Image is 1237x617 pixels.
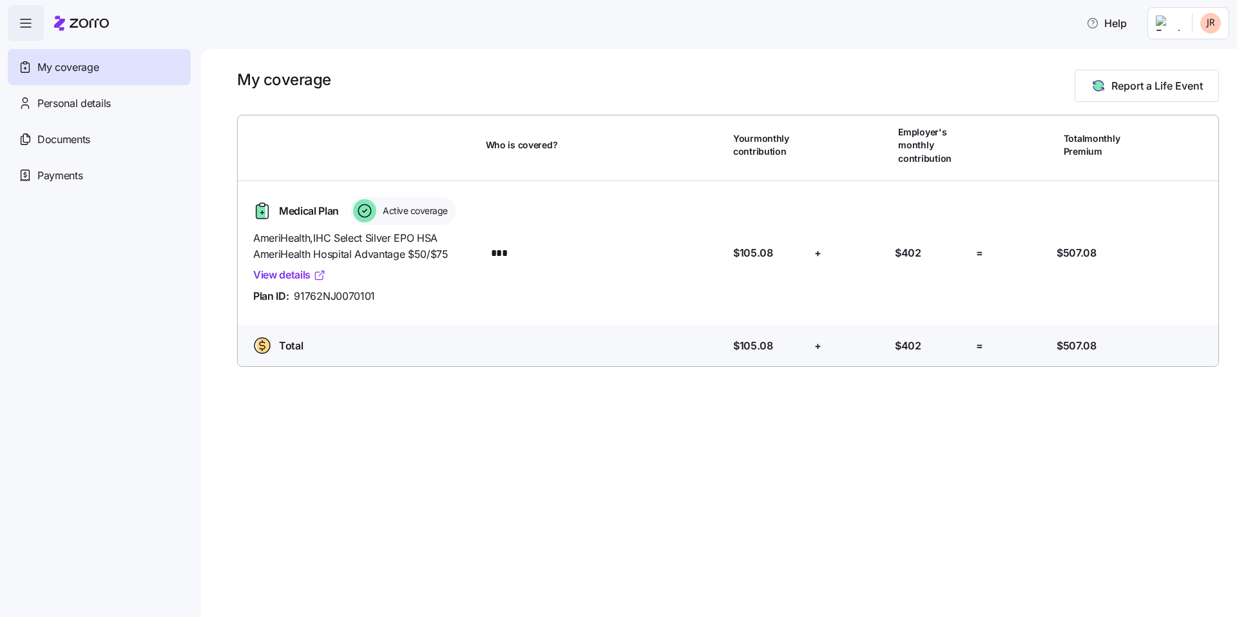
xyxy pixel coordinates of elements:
img: Employer logo [1156,15,1182,31]
span: $105.08 [733,338,773,354]
span: Total monthly Premium [1064,132,1136,159]
span: Active coverage [379,204,448,217]
span: Payments [37,168,82,184]
span: Who is covered? [486,139,558,152]
span: Documents [37,132,90,148]
a: Personal details [8,85,191,121]
span: Medical Plan [279,203,339,219]
span: Employer's monthly contribution [898,126,970,165]
span: 91762NJ0070101 [294,288,375,304]
span: AmeriHealth , IHC Select Silver EPO HSA AmeriHealth Hospital Advantage $50/$75 [253,230,475,262]
span: Help [1086,15,1127,31]
span: + [814,338,821,354]
span: $402 [895,338,921,354]
span: = [976,245,983,261]
a: Documents [8,121,191,157]
span: + [814,245,821,261]
span: $402 [895,245,921,261]
span: = [976,338,983,354]
span: $507.08 [1057,338,1097,354]
a: Payments [8,157,191,193]
button: Report a Life Event [1075,70,1219,102]
img: fab984688750ac78816fbf37636109a8 [1200,13,1221,34]
button: Help [1076,10,1137,36]
span: My coverage [37,59,99,75]
span: Plan ID: [253,288,289,304]
span: $507.08 [1057,245,1097,261]
h1: My coverage [237,70,331,90]
span: Your monthly contribution [733,132,805,159]
a: View details [253,267,326,283]
a: My coverage [8,49,191,85]
span: Personal details [37,95,111,112]
span: Total [279,338,303,354]
span: Report a Life Event [1111,78,1203,93]
span: $105.08 [733,245,773,261]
